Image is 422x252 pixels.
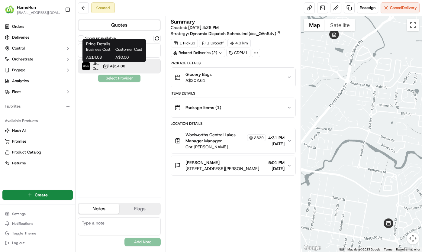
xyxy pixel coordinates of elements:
[304,19,325,31] button: Show street map
[12,212,26,216] span: Settings
[17,10,60,15] button: [EMAIL_ADDRESS][DOMAIN_NAME]
[185,160,220,166] span: [PERSON_NAME]
[35,192,48,198] span: Create
[325,19,355,31] button: Show satellite imagery
[199,39,226,47] div: 1 Dropoff
[12,57,33,62] span: Orchestrate
[340,248,344,250] button: Keyboard shortcuts
[360,5,375,11] span: Reassign
[2,102,73,111] div: Favorites
[17,4,36,10] button: HomeRun
[171,61,295,66] div: Package Details
[2,137,73,146] button: Promise
[85,36,116,41] label: Show unavailable
[86,41,142,47] h1: Price Details
[12,221,33,226] span: Notifications
[2,126,73,135] button: Nash AI
[5,160,70,166] a: Returns
[12,24,24,29] span: Orders
[2,158,73,168] button: Returns
[185,132,246,144] span: Woolworths Central Lakes Manager Manager
[12,78,29,84] span: Analytics
[6,58,17,69] img: 1736555255976-a54dd68f-1ca7-489b-9aae-adbdc363a1c4
[302,244,322,252] img: Google
[226,49,250,57] div: CDPM1
[82,62,90,70] img: Uber
[2,219,73,228] button: Notifications
[2,210,73,218] button: Settings
[190,31,276,37] span: Dynamic Dispatch Scheduled (dss_QAn54v)
[57,88,97,94] span: API Documentation
[2,22,73,31] a: Orders
[2,44,73,53] button: Control
[268,141,285,147] span: [DATE]
[49,85,99,96] a: 💻API Documentation
[12,46,25,51] span: Control
[60,102,73,107] span: Pylon
[2,239,73,247] button: Log out
[16,39,109,45] input: Got a question? Start typing here...
[12,67,25,73] span: Engage
[396,248,420,251] a: Report a map error
[2,147,73,157] button: Product Catalog
[171,121,295,126] div: Location Details
[82,47,90,54] img: DoorDash
[86,55,113,60] span: A$14.08
[2,65,73,75] button: Engage
[268,135,285,141] span: 4:31 PM
[185,71,212,77] span: Grocery Bags
[407,232,419,244] button: Map camera controls
[110,64,125,69] span: A$14.08
[93,61,100,66] span: Uber
[51,88,56,93] div: 💻
[171,49,225,57] div: Related Deliveries (2)
[43,102,73,107] a: Powered byPylon
[347,248,380,251] span: Map data ©2025 Google
[6,24,110,34] p: Welcome 👋
[2,76,73,86] a: Analytics
[171,24,219,31] span: Created:
[185,105,221,111] span: Package Items ( 1 )
[2,2,63,17] button: HomeRunHomeRun[EMAIL_ADDRESS][DOMAIN_NAME]
[171,128,295,153] button: Woolworths Central Lakes Manager Manager2829Cnr [PERSON_NAME] [GEOGRAPHIC_DATA][PERSON_NAME], AU4...
[390,5,417,11] span: Cancel Delivery
[12,160,26,166] span: Returns
[5,150,70,155] a: Product Catalog
[5,128,70,133] a: Nash AI
[188,25,219,30] span: [DATE] 4:26 PM
[12,231,36,236] span: Toggle Theme
[407,19,419,31] button: Toggle fullscreen view
[21,64,76,69] div: We're available if you need us!
[5,5,14,15] img: HomeRun
[79,20,160,30] button: Quotes
[12,241,24,245] span: Log out
[2,33,73,42] a: Deliveries
[2,116,73,126] div: Available Products
[115,55,142,60] span: A$0.00
[227,39,251,47] div: 4.0 km
[2,229,73,237] button: Toggle Theme
[381,2,420,13] button: CancelDelivery
[86,47,113,52] span: Business Cost
[185,144,266,150] span: Cnr [PERSON_NAME] [GEOGRAPHIC_DATA][PERSON_NAME], AU
[12,88,46,94] span: Knowledge Base
[171,68,295,87] button: Grocery BagsA$302.61
[5,139,70,144] a: Promise
[171,98,295,117] button: Package Items (1)
[2,190,73,200] button: Create
[115,47,142,52] span: Customer Cost
[79,204,119,214] button: Notes
[21,58,99,64] div: Start new chat
[93,66,100,71] span: Dropoff ETA 43 minutes
[12,150,41,155] span: Product Catalog
[171,91,295,96] div: Items Details
[268,160,285,166] span: 5:01 PM
[171,19,195,24] h3: Summary
[185,166,259,172] span: [STREET_ADDRESS][PERSON_NAME]
[171,156,295,175] button: [PERSON_NAME][STREET_ADDRESS][PERSON_NAME]5:01 PM[DATE]
[4,85,49,96] a: 📗Knowledge Base
[12,139,26,144] span: Promise
[103,60,110,67] button: Start new chat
